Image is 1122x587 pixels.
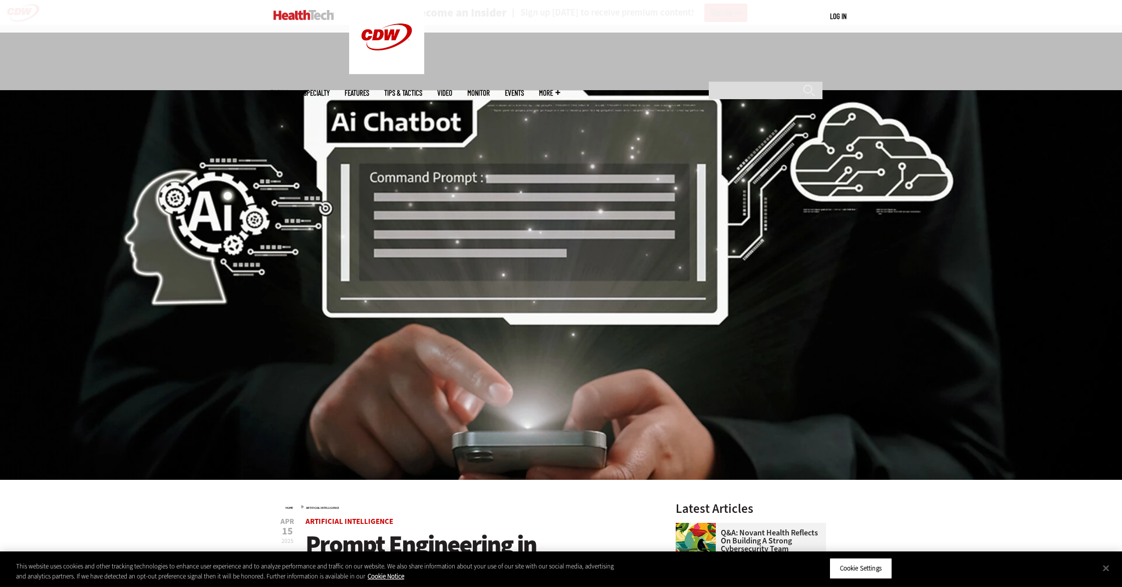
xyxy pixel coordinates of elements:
[676,529,820,553] a: Q&A: Novant Health Reflects on Building a Strong Cybersecurity Team
[280,518,294,525] span: Apr
[539,89,560,97] span: More
[829,558,892,579] button: Cookie Settings
[306,506,339,510] a: Artificial Intelligence
[676,523,716,563] img: abstract illustration of a tree
[830,12,847,21] a: Log in
[1095,557,1117,579] button: Close
[304,89,330,97] span: Specialty
[273,10,334,20] img: Home
[467,89,490,97] a: MonITor
[437,89,452,97] a: Video
[349,66,424,77] a: CDW
[368,572,404,580] a: More information about your privacy
[306,516,393,526] a: Artificial Intelligence
[16,561,617,581] div: This website uses cookies and other tracking technologies to enhance user experience and to analy...
[280,526,294,536] span: 15
[384,89,422,97] a: Tips & Tactics
[286,506,293,510] a: Home
[286,502,649,510] div: »
[676,523,721,531] a: abstract illustration of a tree
[270,89,289,97] span: Topics
[345,89,369,97] a: Features
[830,11,847,22] div: User menu
[505,89,524,97] a: Events
[676,502,826,515] h3: Latest Articles
[282,537,294,545] span: 2025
